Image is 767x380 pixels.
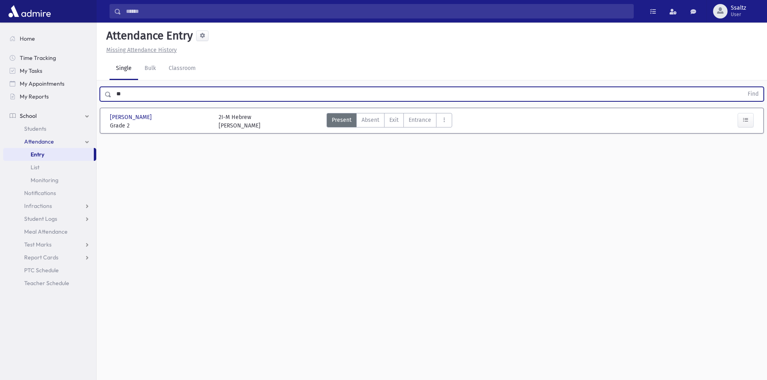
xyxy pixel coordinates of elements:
[3,212,96,225] a: Student Logs
[24,241,52,248] span: Test Marks
[3,90,96,103] a: My Reports
[3,225,96,238] a: Meal Attendance
[24,202,52,210] span: Infractions
[6,3,53,19] img: AdmirePro
[3,135,96,148] a: Attendance
[332,116,351,124] span: Present
[3,161,96,174] a: List
[121,4,633,18] input: Search
[731,11,746,18] span: User
[103,29,193,43] h5: Attendance Entry
[219,113,260,130] div: 2I-M Hebrew [PERSON_NAME]
[3,187,96,199] a: Notifications
[327,113,452,130] div: AttTypes
[3,251,96,264] a: Report Cards
[409,116,431,124] span: Entrance
[24,228,68,235] span: Meal Attendance
[3,32,96,45] a: Home
[24,279,69,287] span: Teacher Schedule
[103,47,177,53] a: Missing Attendance History
[138,58,162,80] a: Bulk
[31,177,58,184] span: Monitoring
[3,174,96,187] a: Monitoring
[24,125,46,132] span: Students
[3,77,96,90] a: My Appointments
[31,151,44,158] span: Entry
[389,116,399,124] span: Exit
[20,80,64,87] span: My Appointments
[20,54,56,62] span: Time Tracking
[3,122,96,135] a: Students
[20,112,37,119] span: School
[106,47,177,53] u: Missing Attendance History
[24,254,58,261] span: Report Cards
[362,116,379,124] span: Absent
[3,264,96,277] a: PTC Schedule
[20,67,42,74] span: My Tasks
[731,5,746,11] span: Ssaltz
[24,189,56,197] span: Notifications
[110,58,138,80] a: Single
[3,277,96,290] a: Teacher Schedule
[3,238,96,251] a: Test Marks
[24,138,54,145] span: Attendance
[162,58,202,80] a: Classroom
[20,35,35,42] span: Home
[3,199,96,212] a: Infractions
[24,267,59,274] span: PTC Schedule
[110,113,153,121] span: [PERSON_NAME]
[3,148,94,161] a: Entry
[3,51,96,64] a: Time Tracking
[20,93,49,100] span: My Reports
[24,215,57,222] span: Student Logs
[3,109,96,122] a: School
[31,164,39,171] span: List
[743,87,763,101] button: Find
[110,121,211,130] span: Grade 2
[3,64,96,77] a: My Tasks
